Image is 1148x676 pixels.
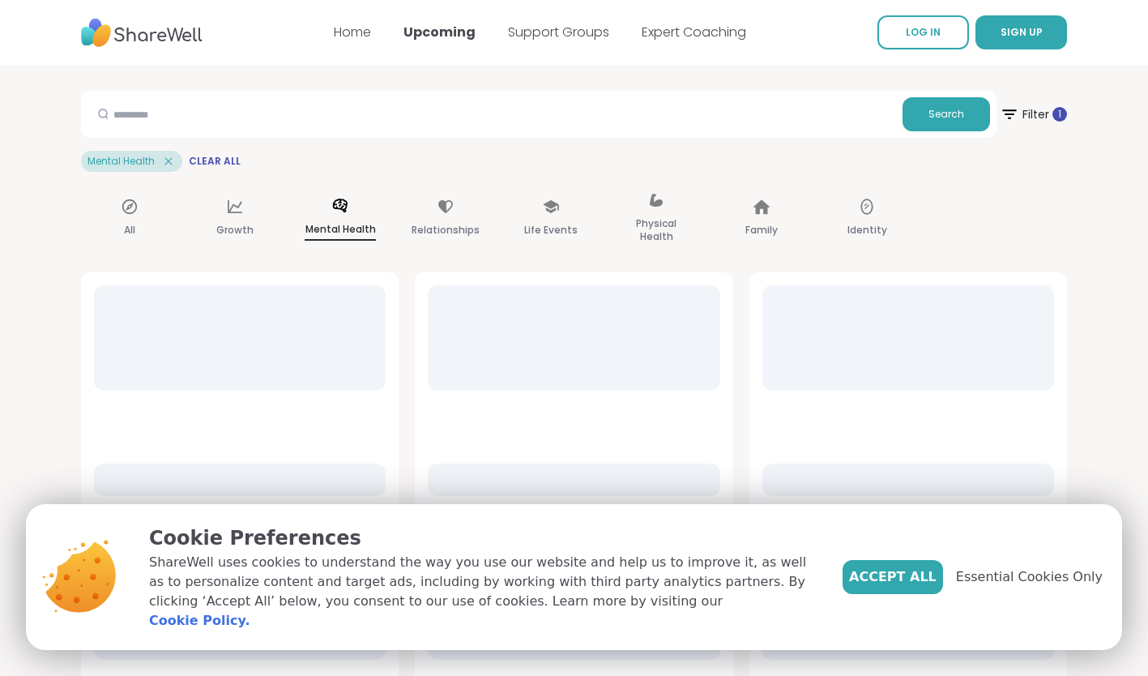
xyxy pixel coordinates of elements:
[956,567,1103,587] span: Essential Cookies Only
[334,23,371,41] a: Home
[412,220,480,240] p: Relationships
[149,611,250,631] a: Cookie Policy.
[903,97,990,131] button: Search
[847,220,887,240] p: Identity
[745,220,778,240] p: Family
[149,524,817,553] p: Cookie Preferences
[189,155,241,168] span: Clear All
[149,553,817,631] p: ShareWell uses cookies to understand the way you use our website and help us to improve it, as we...
[1001,25,1043,39] span: SIGN UP
[843,560,943,594] button: Accept All
[305,220,376,241] p: Mental Health
[642,23,746,41] a: Expert Coaching
[87,155,155,168] span: Mental Health
[1000,95,1067,134] span: Filter
[216,220,254,240] p: Growth
[621,214,692,246] p: Physical Health
[81,11,203,55] img: ShareWell Nav Logo
[508,23,609,41] a: Support Groups
[928,107,964,122] span: Search
[524,220,578,240] p: Life Events
[403,23,476,41] a: Upcoming
[906,25,941,39] span: LOG IN
[1058,108,1061,122] span: 1
[1000,91,1067,138] button: Filter 1
[124,220,135,240] p: All
[849,567,937,587] span: Accept All
[975,15,1067,49] button: SIGN UP
[877,15,969,49] a: LOG IN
